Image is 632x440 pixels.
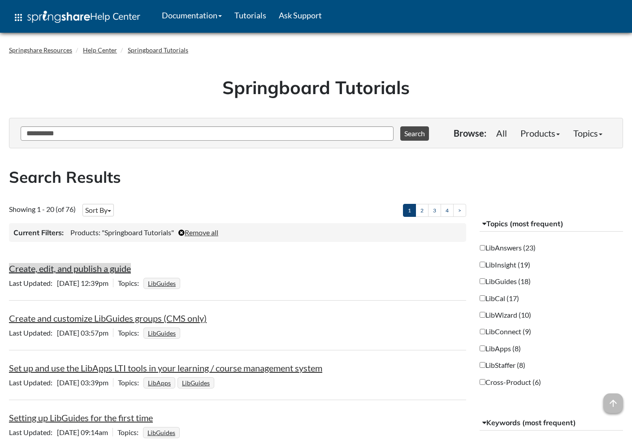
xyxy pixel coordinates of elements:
span: Topics [117,428,143,436]
a: 2 [416,204,429,217]
label: LibApps (8) [480,344,521,354]
label: LibStaffer (8) [480,360,525,370]
label: LibConnect (9) [480,327,531,336]
p: Browse: [454,127,486,139]
span: Last Updated [9,378,57,387]
span: "Springboard Tutorials" [102,228,174,237]
a: Remove all [178,228,218,237]
button: Keywords (most frequent) [480,415,623,431]
a: Create and customize LibGuides groups (CMS only) [9,313,207,324]
a: Springshare Resources [9,46,72,54]
label: LibCal (17) [480,293,519,303]
input: LibAnswers (23) [480,245,485,251]
span: Topics [118,279,143,287]
span: apps [13,12,24,23]
a: Create, edit, and publish a guide [9,263,131,274]
span: Last Updated [9,428,57,436]
a: > [453,204,466,217]
a: LibGuides [147,327,177,340]
label: LibInsight (19) [480,260,530,270]
span: Topics [118,378,143,387]
span: Help Center [90,10,140,22]
a: Setting up LibGuides for the first time [9,412,153,423]
button: Topics (most frequent) [480,216,623,232]
input: LibApps (8) [480,345,485,351]
ul: Topics [143,279,182,287]
label: LibWizard (10) [480,310,531,320]
input: LibWizard (10) [480,312,485,318]
input: LibInsight (19) [480,262,485,267]
input: LibGuides (18) [480,278,485,284]
h1: Springboard Tutorials [16,75,616,100]
a: Ask Support [273,4,328,26]
span: [DATE] 03:57pm [9,328,113,337]
button: Search [400,126,429,141]
span: [DATE] 12:39pm [9,279,113,287]
a: 1 [403,204,416,217]
a: Products [514,124,567,142]
a: apps Help Center [7,4,147,31]
ul: Pagination of search results [403,204,466,217]
a: All [489,124,514,142]
a: Springboard Tutorials [128,46,188,54]
input: LibStaffer (8) [480,362,485,368]
label: LibAnswers (23) [480,243,536,253]
input: LibCal (17) [480,295,485,301]
a: LibGuides [147,277,177,290]
span: Products: [70,228,100,237]
ul: Topics [143,328,182,337]
span: Showing 1 - 20 (of 76) [9,205,76,213]
a: Set up and use the LibApps LTI tools in your learning / course management system [9,362,322,373]
a: arrow_upward [603,394,623,405]
button: Sort By [82,204,114,216]
h3: Current Filters [13,228,64,237]
a: Tutorials [228,4,273,26]
a: LibGuides [181,376,211,389]
ul: Topics [143,428,182,436]
span: Last Updated [9,328,57,337]
ul: Topics [143,378,216,387]
h2: Search Results [9,166,623,188]
label: LibGuides (18) [480,276,531,286]
span: [DATE] 03:39pm [9,378,113,387]
span: Last Updated [9,279,57,287]
a: 4 [441,204,454,217]
span: arrow_upward [603,393,623,413]
input: Cross-Product (6) [480,379,485,385]
a: LibApps [147,376,172,389]
span: [DATE] 09:14am [9,428,113,436]
a: Topics [567,124,609,142]
a: Documentation [156,4,228,26]
a: Help Center [83,46,117,54]
a: LibGuides [146,426,177,439]
label: Cross-Product (6) [480,377,541,387]
img: Springshare [27,11,90,23]
a: 3 [428,204,441,217]
span: Topics [118,328,143,337]
input: LibConnect (9) [480,329,485,335]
